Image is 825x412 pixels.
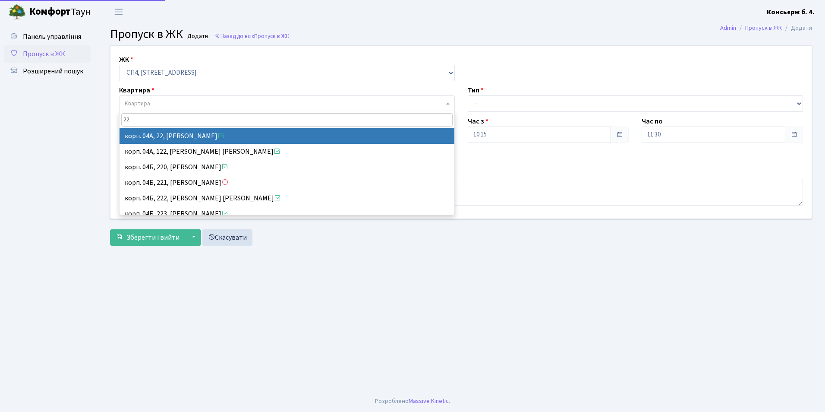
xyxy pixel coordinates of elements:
[119,85,154,95] label: Квартира
[4,45,91,63] a: Пропуск в ЖК
[120,190,454,206] li: корп. 04Б, 222, [PERSON_NAME] [PERSON_NAME]
[120,144,454,159] li: корп. 04А, 122, [PERSON_NAME] [PERSON_NAME]
[120,175,454,190] li: корп. 04Б, 221, [PERSON_NAME]
[29,5,91,19] span: Таун
[108,5,129,19] button: Переключити навігацію
[125,99,150,108] span: Квартира
[120,128,454,144] li: корп. 04А, 22, [PERSON_NAME]
[126,233,179,242] span: Зберегти і вийти
[110,229,185,246] button: Зберегти і вийти
[745,23,782,32] a: Пропуск в ЖК
[4,63,91,80] a: Розширений пошук
[23,32,81,41] span: Панель управління
[119,54,133,65] label: ЖК
[782,23,812,33] li: Додати
[468,116,488,127] label: Час з
[29,5,71,19] b: Комфорт
[468,85,484,95] label: Тип
[9,3,26,21] img: logo.png
[186,33,211,40] small: Додати .
[707,19,825,37] nav: breadcrumb
[202,229,252,246] a: Скасувати
[409,396,449,406] a: Massive Kinetic
[254,32,290,40] span: Пропуск в ЖК
[720,23,736,32] a: Admin
[375,396,450,406] div: Розроблено .
[110,25,183,43] span: Пропуск в ЖК
[120,206,454,222] li: корп. 04Б, 223, [PERSON_NAME]
[120,159,454,175] li: корп. 04Б, 220, [PERSON_NAME]
[642,116,663,127] label: Час по
[4,28,91,45] a: Панель управління
[23,49,65,59] span: Пропуск в ЖК
[767,7,815,17] a: Консьєрж б. 4.
[23,67,83,76] span: Розширений пошук
[214,32,290,40] a: Назад до всіхПропуск в ЖК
